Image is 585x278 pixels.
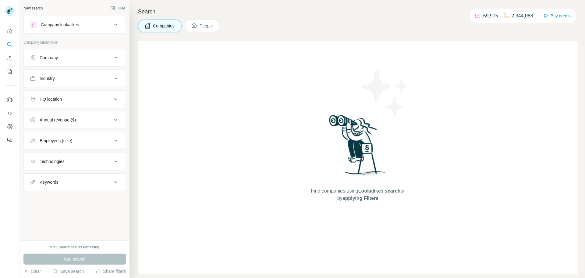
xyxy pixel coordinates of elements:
[106,4,129,13] button: Hide
[40,158,65,164] div: Technologies
[23,40,126,45] p: Company information
[24,50,126,65] button: Company
[5,39,15,50] button: Search
[5,121,15,132] button: Dashboard
[24,175,126,190] button: Keywords
[96,268,126,274] button: Share filters
[23,268,41,274] button: Clear
[40,138,72,144] div: Employees (size)
[326,113,390,181] img: Surfe Illustration - Woman searching with binoculars
[23,5,43,11] div: New search
[5,26,15,37] button: Quick start
[24,92,126,107] button: HQ location
[512,12,533,20] p: 2,344,083
[543,12,572,20] button: Buy credits
[358,65,413,120] img: Surfe Illustration - Stars
[50,244,99,250] div: 9763 search results remaining
[40,117,76,123] div: Annual revenue ($)
[5,66,15,77] button: My lists
[5,108,15,119] button: Use Surfe API
[5,94,15,105] button: Use Surfe on LinkedIn
[53,268,84,274] button: Save search
[5,135,15,146] button: Feedback
[24,71,126,86] button: Industry
[24,17,126,32] button: Company lookalikes
[40,96,62,102] div: HQ location
[40,55,58,61] div: Company
[5,52,15,63] button: Enrich CSV
[309,187,406,202] span: Find companies using or by
[24,154,126,169] button: Technologies
[483,12,498,20] p: 59,975
[40,75,55,81] div: Industry
[24,113,126,127] button: Annual revenue ($)
[153,23,175,29] span: Companies
[342,196,378,201] span: applying Filters
[24,133,126,148] button: Employees (size)
[41,22,79,28] div: Company lookalikes
[40,179,58,185] div: Keywords
[138,7,578,16] h4: Search
[358,188,401,193] span: Lookalikes search
[200,23,214,29] span: People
